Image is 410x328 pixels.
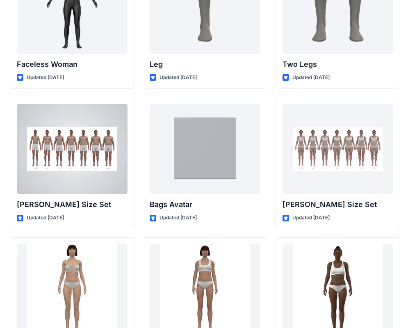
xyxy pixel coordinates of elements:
[150,59,260,70] p: Leg
[150,199,260,210] p: Bags Avatar
[17,199,128,210] p: [PERSON_NAME] Size Set
[282,59,393,70] p: Two Legs
[282,199,393,210] p: [PERSON_NAME] Size Set
[282,104,393,194] a: Olivia Size Set
[159,214,197,222] p: Updated [DATE]
[150,104,260,194] a: Bags Avatar
[17,104,128,194] a: Oliver Size Set
[27,73,64,82] p: Updated [DATE]
[17,59,128,70] p: Faceless Woman
[27,214,64,222] p: Updated [DATE]
[159,73,197,82] p: Updated [DATE]
[292,73,330,82] p: Updated [DATE]
[292,214,330,222] p: Updated [DATE]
